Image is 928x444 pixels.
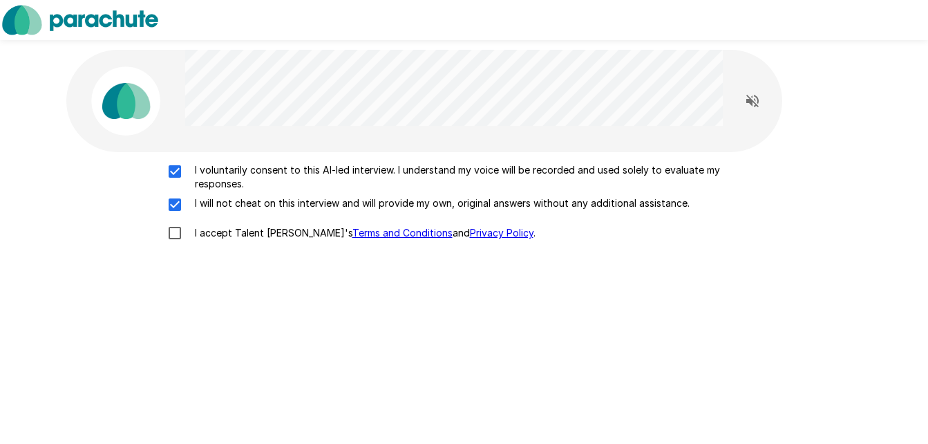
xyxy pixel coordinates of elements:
[470,227,533,239] a: Privacy Policy
[189,196,690,210] p: I will not cheat on this interview and will provide my own, original answers without any addition...
[91,66,160,136] img: parachute_avatar.png
[189,226,536,240] p: I accept Talent [PERSON_NAME]'s and .
[352,227,453,239] a: Terms and Conditions
[189,163,768,191] p: I voluntarily consent to this AI-led interview. I understand my voice will be recorded and used s...
[739,87,766,115] button: Read questions aloud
